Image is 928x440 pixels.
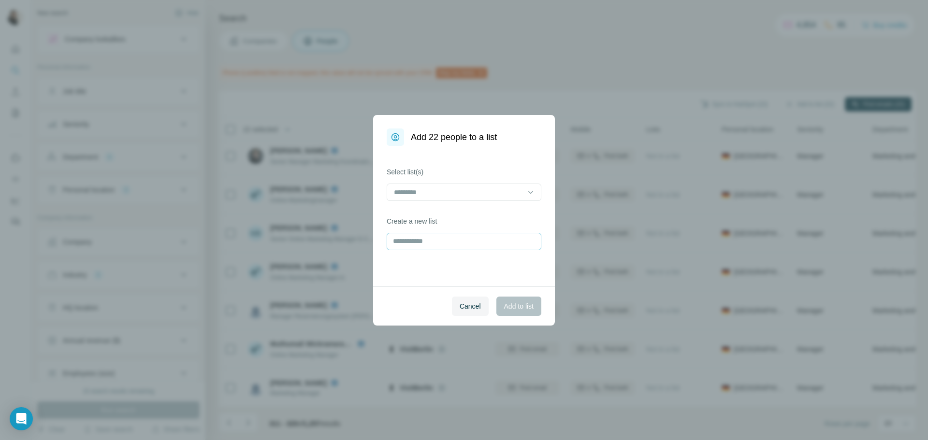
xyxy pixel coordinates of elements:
[460,301,481,311] span: Cancel
[10,407,33,430] div: Open Intercom Messenger
[411,130,497,144] h1: Add 22 people to a list
[387,167,541,177] label: Select list(s)
[387,216,541,226] label: Create a new list
[452,297,489,316] button: Cancel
